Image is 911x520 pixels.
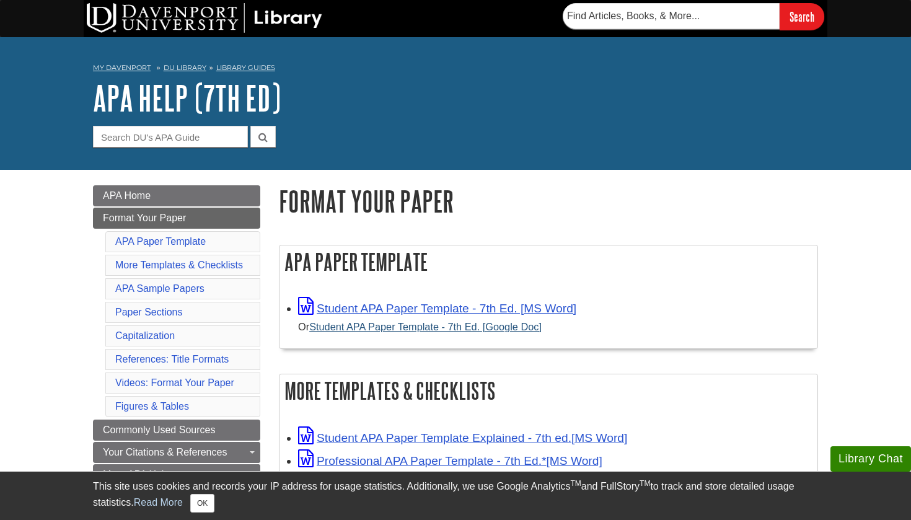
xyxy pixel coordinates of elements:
sup: TM [570,479,581,488]
sup: TM [640,479,650,488]
span: Commonly Used Sources [103,425,215,435]
a: Figures & Tables [115,401,189,412]
a: APA Home [93,185,260,206]
a: APA Paper Template [115,236,206,247]
button: Library Chat [830,446,911,472]
a: Videos: Format Your Paper [115,377,234,388]
a: Library Guides [216,63,275,72]
button: Close [190,494,214,513]
a: References: Title Formats [115,354,229,364]
span: More APA Help [103,469,169,480]
a: Paper Sections [115,307,183,317]
span: APA Home [103,190,151,201]
a: APA Sample Papers [115,283,205,294]
span: Your Citations & References [103,447,227,457]
a: More APA Help [93,464,260,485]
small: Or [298,321,542,332]
input: Find Articles, Books, & More... [563,3,780,29]
input: Search DU's APA Guide [93,126,248,148]
a: DU Library [164,63,206,72]
a: Commonly Used Sources [93,420,260,441]
a: APA Help (7th Ed) [93,79,281,117]
form: Searches DU Library's articles, books, and more [563,3,824,30]
a: Read More [134,497,183,508]
h2: More Templates & Checklists [279,374,817,407]
a: My Davenport [93,63,151,73]
a: Format Your Paper [93,208,260,229]
span: Format Your Paper [103,213,186,223]
img: DU Library [87,3,322,33]
nav: breadcrumb [93,59,818,79]
a: Link opens in new window [298,431,627,444]
div: Guide Page Menu [93,185,260,508]
a: Link opens in new window [298,454,602,467]
h2: APA Paper Template [279,245,817,278]
a: More Templates & Checklists [115,260,243,270]
input: Search [780,3,824,30]
a: Your Citations & References [93,442,260,463]
a: Link opens in new window [298,302,576,315]
h1: Format Your Paper [279,185,818,217]
a: Student APA Paper Template - 7th Ed. [Google Doc] [309,321,542,332]
div: This site uses cookies and records your IP address for usage statistics. Additionally, we use Goo... [93,479,818,513]
a: Capitalization [115,330,175,341]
